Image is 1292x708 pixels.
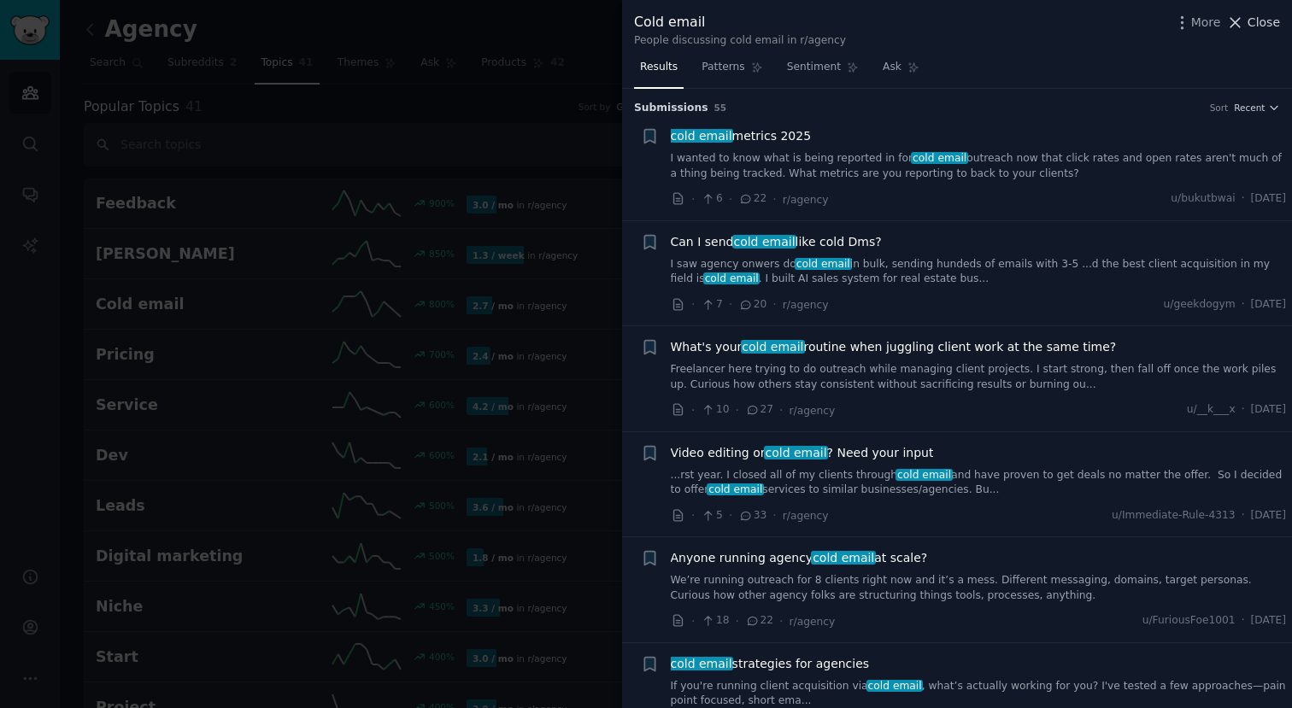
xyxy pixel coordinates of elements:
[1251,508,1286,524] span: [DATE]
[736,612,739,630] span: ·
[634,101,708,116] span: Submission s
[701,191,722,207] span: 6
[691,612,695,630] span: ·
[671,362,1287,392] a: Freelancer here trying to do outreach while managing client projects. I start strong, then fall o...
[640,60,678,75] span: Results
[795,258,852,270] span: cold email
[896,469,953,481] span: cold email
[866,680,924,692] span: cold email
[707,483,764,495] span: cold email
[779,401,783,419] span: ·
[671,338,1117,356] span: What's your routine when juggling client work at the same time?
[745,613,773,629] span: 22
[1251,613,1286,629] span: [DATE]
[787,60,841,75] span: Sentiment
[671,655,870,673] a: cold emailstrategies for agencies
[671,655,870,673] span: strategies for agencies
[634,33,846,49] div: People discussing cold email in r/agency
[671,127,812,145] span: metrics 2025
[1210,102,1229,114] div: Sort
[1242,297,1245,313] span: ·
[729,295,732,313] span: ·
[671,444,934,462] span: Video editing or ? Need your input
[781,54,865,89] a: Sentiment
[745,402,773,418] span: 27
[783,194,829,206] span: r/agency
[790,405,836,417] span: r/agency
[772,190,776,208] span: ·
[671,151,1287,181] a: I wanted to know what is being reported in forcold emailoutreach now that click rates and open ra...
[772,506,776,524] span: ·
[1234,102,1265,114] span: Recent
[772,295,776,313] span: ·
[691,295,695,313] span: ·
[691,506,695,524] span: ·
[1164,297,1236,313] span: u/geekdogym
[1173,14,1221,32] button: More
[671,257,1287,287] a: I saw agency onwers docold emailin bulk, sending hundeds of emails with 3-5 ...d the best client ...
[783,299,829,311] span: r/agency
[1242,191,1245,207] span: ·
[1242,508,1245,524] span: ·
[702,60,744,75] span: Patterns
[738,191,766,207] span: 22
[634,12,846,33] div: Cold email
[1112,508,1236,524] span: u/Immediate-Rule-4313
[738,508,766,524] span: 33
[741,340,806,354] span: cold email
[732,235,797,249] span: cold email
[783,510,829,522] span: r/agency
[1187,402,1236,418] span: u/__k___x
[671,233,882,251] span: Can I send like cold Dms?
[701,402,729,418] span: 10
[671,338,1117,356] a: What's yourcold emailroutine when juggling client work at the same time?
[764,446,829,459] span: cold email
[736,401,739,419] span: ·
[877,54,925,89] a: Ask
[669,129,734,143] span: cold email
[671,127,812,145] a: cold emailmetrics 2025
[779,612,783,630] span: ·
[703,272,761,284] span: cold email
[701,297,722,313] span: 7
[1251,402,1286,418] span: [DATE]
[729,506,732,524] span: ·
[1234,102,1280,114] button: Recent
[701,613,729,629] span: 18
[911,152,968,164] span: cold email
[671,549,928,567] a: Anyone running agencycold emailat scale?
[1171,191,1235,207] span: u/bukutbwai
[729,190,732,208] span: ·
[1251,297,1286,313] span: [DATE]
[883,60,901,75] span: Ask
[1191,14,1221,32] span: More
[671,444,934,462] a: Video editing orcold email? Need your input
[671,573,1287,603] a: We’re running outreach for 8 clients right now and it’s a mess. Different messaging, domains, tar...
[811,551,876,565] span: cold email
[669,657,734,670] span: cold email
[671,549,928,567] span: Anyone running agency at scale?
[1251,191,1286,207] span: [DATE]
[1248,14,1280,32] span: Close
[738,297,766,313] span: 20
[790,616,836,628] span: r/agency
[671,233,882,251] a: Can I sendcold emaillike cold Dms?
[691,190,695,208] span: ·
[671,468,1287,498] a: ...rst year. I closed all of my clients throughcold emailand have proven to get deals no matter t...
[1226,14,1280,32] button: Close
[696,54,768,89] a: Patterns
[691,401,695,419] span: ·
[1142,613,1236,629] span: u/FuriousFoe1001
[1242,402,1245,418] span: ·
[714,102,727,113] span: 55
[1242,613,1245,629] span: ·
[701,508,722,524] span: 5
[634,54,684,89] a: Results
